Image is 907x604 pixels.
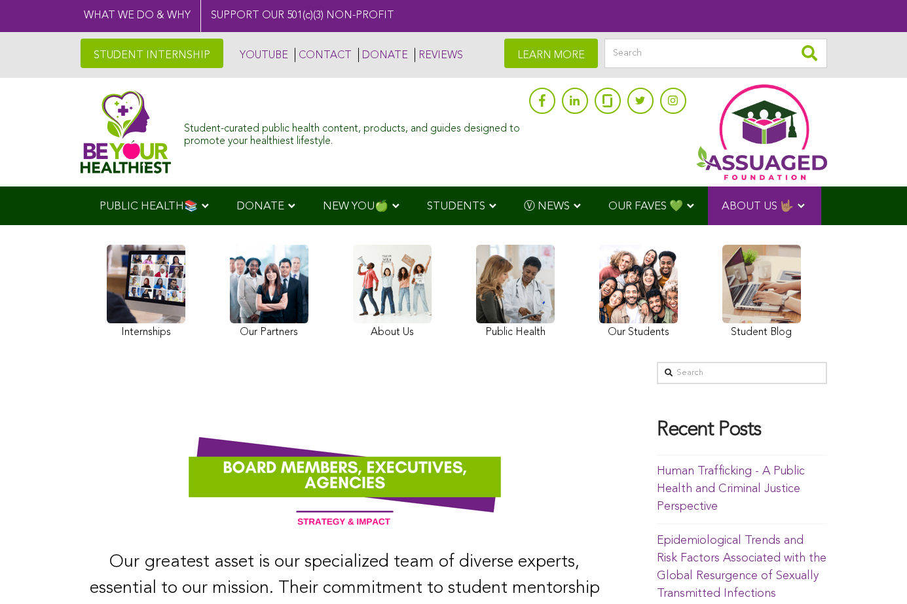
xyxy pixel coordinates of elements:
[81,187,827,225] div: Navigation Menu
[236,201,284,212] span: DONATE
[81,409,609,541] img: Dream-Team-Team-Stand-Up-Loyal-Board-Members-Banner-Assuaged
[604,39,827,68] input: Search
[657,419,827,442] h4: Recent Posts
[608,201,683,212] span: OUR FAVES 💚
[81,39,223,68] a: STUDENT INTERNSHIP
[81,90,172,173] img: Assuaged
[100,201,198,212] span: PUBLIC HEALTH📚
[842,541,907,604] iframe: Chat Widget
[295,48,352,62] a: CONTACT
[323,201,388,212] span: NEW YOU🍏
[657,535,826,599] a: Epidemiological Trends and Risk Factors Associated with the Global Resurgence of Sexually Transmi...
[722,201,794,212] span: ABOUT US 🤟🏽
[504,39,598,68] a: LEARN MORE
[184,116,522,148] div: Student-curated public health content, products, and guides designed to promote your healthiest l...
[657,465,805,512] a: Human Trafficking - A Public Health and Criminal Justice Perspective
[657,362,827,384] input: Search
[602,94,612,107] img: glassdoor
[696,84,827,180] img: Assuaged App
[427,201,485,212] span: STUDENTS
[415,48,463,62] a: REVIEWS
[236,48,288,62] a: YOUTUBE
[358,48,408,62] a: DONATE
[524,201,570,212] span: Ⓥ NEWS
